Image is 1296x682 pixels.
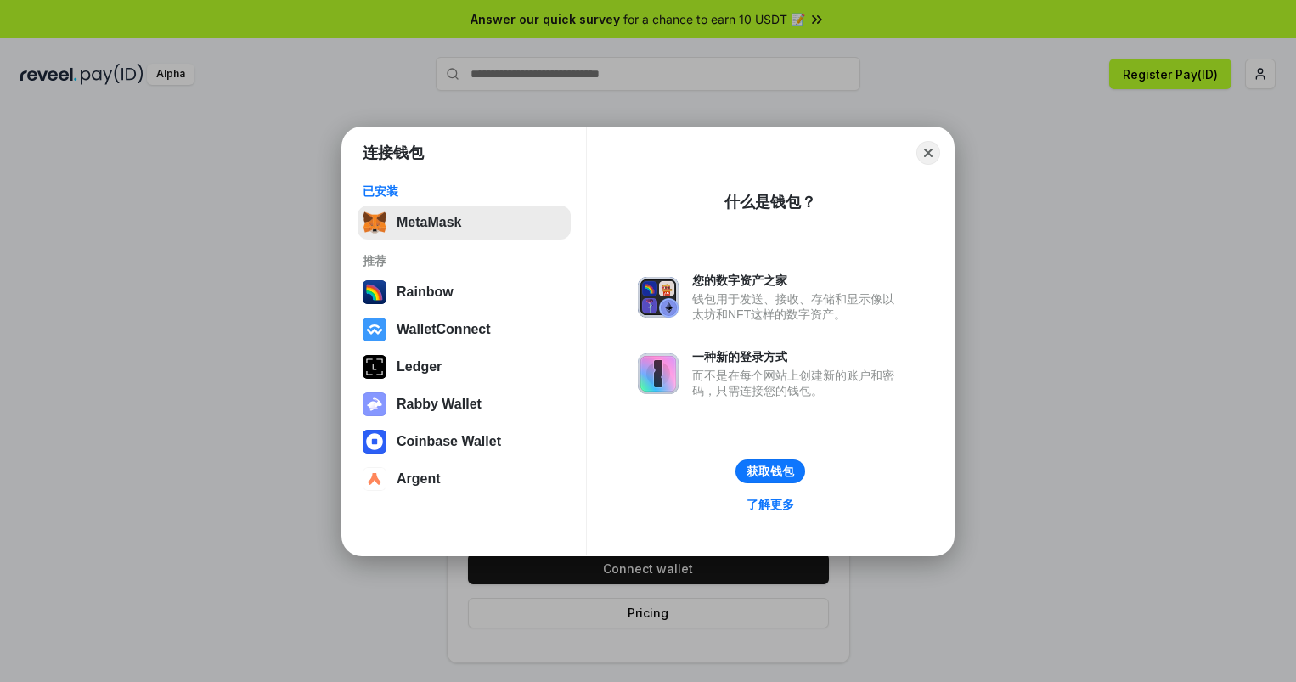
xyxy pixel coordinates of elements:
button: Rabby Wallet [358,387,571,421]
div: 一种新的登录方式 [692,349,903,364]
img: svg+xml,%3Csvg%20width%3D%22120%22%20height%3D%22120%22%20viewBox%3D%220%200%20120%20120%22%20fil... [363,280,386,304]
img: svg+xml,%3Csvg%20xmlns%3D%22http%3A%2F%2Fwww.w3.org%2F2000%2Fsvg%22%20fill%3D%22none%22%20viewBox... [363,392,386,416]
img: svg+xml,%3Csvg%20xmlns%3D%22http%3A%2F%2Fwww.w3.org%2F2000%2Fsvg%22%20fill%3D%22none%22%20viewBox... [638,353,679,394]
img: svg+xml,%3Csvg%20xmlns%3D%22http%3A%2F%2Fwww.w3.org%2F2000%2Fsvg%22%20fill%3D%22none%22%20viewBox... [638,277,679,318]
div: 了解更多 [747,497,794,512]
img: svg+xml,%3Csvg%20width%3D%2228%22%20height%3D%2228%22%20viewBox%3D%220%200%2028%2028%22%20fill%3D... [363,430,386,454]
button: 获取钱包 [735,459,805,483]
img: svg+xml,%3Csvg%20width%3D%2228%22%20height%3D%2228%22%20viewBox%3D%220%200%2028%2028%22%20fill%3D... [363,318,386,341]
button: Coinbase Wallet [358,425,571,459]
img: svg+xml,%3Csvg%20fill%3D%22none%22%20height%3D%2233%22%20viewBox%3D%220%200%2035%2033%22%20width%... [363,211,386,234]
button: Ledger [358,350,571,384]
button: MetaMask [358,206,571,240]
div: 什么是钱包？ [724,192,816,212]
h1: 连接钱包 [363,143,424,163]
div: 推荐 [363,253,566,268]
div: 获取钱包 [747,464,794,479]
button: WalletConnect [358,313,571,347]
div: 钱包用于发送、接收、存储和显示像以太坊和NFT这样的数字资产。 [692,291,903,322]
div: Rainbow [397,285,454,300]
div: 而不是在每个网站上创建新的账户和密码，只需连接您的钱包。 [692,368,903,398]
img: svg+xml,%3Csvg%20xmlns%3D%22http%3A%2F%2Fwww.w3.org%2F2000%2Fsvg%22%20width%3D%2228%22%20height%3... [363,355,386,379]
a: 了解更多 [736,493,804,516]
div: Ledger [397,359,442,375]
button: Close [916,141,940,165]
button: Rainbow [358,275,571,309]
div: 已安装 [363,183,566,199]
button: Argent [358,462,571,496]
div: 您的数字资产之家 [692,273,903,288]
img: svg+xml,%3Csvg%20width%3D%2228%22%20height%3D%2228%22%20viewBox%3D%220%200%2028%2028%22%20fill%3D... [363,467,386,491]
div: Coinbase Wallet [397,434,501,449]
div: Argent [397,471,441,487]
div: MetaMask [397,215,461,230]
div: WalletConnect [397,322,491,337]
div: Rabby Wallet [397,397,482,412]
